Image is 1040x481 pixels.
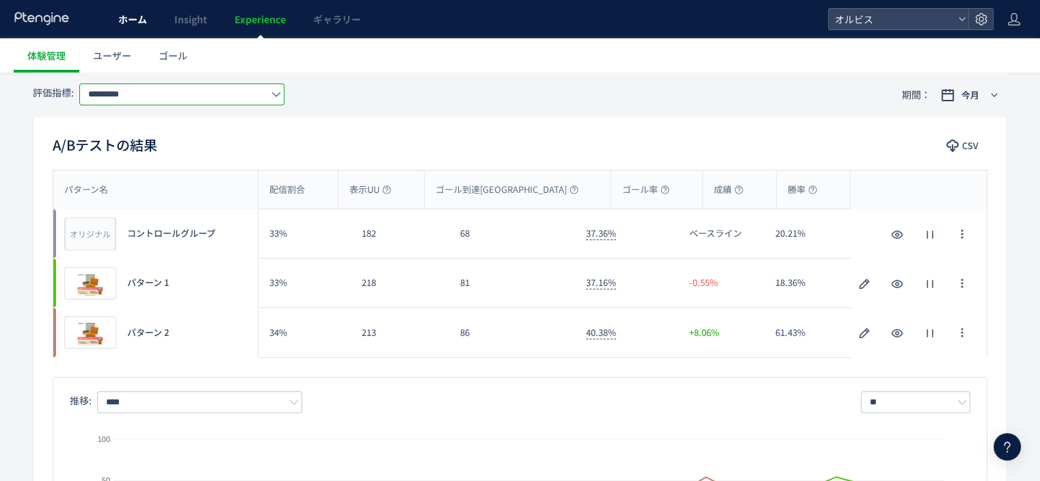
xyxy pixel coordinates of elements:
div: 61.43% [764,308,851,357]
span: 成績 [714,183,743,196]
img: 1132b7a5d0bb1f7892e0f96aaedbfb2c1755077051745.jpeg [65,268,116,299]
div: 182 [351,209,449,258]
span: 体験管理 [27,49,66,62]
h2: A/Bテストの結果 [53,134,157,156]
span: ホーム [118,12,147,26]
text: 100 [98,435,110,443]
span: Experience [235,12,286,26]
div: 18.36% [764,259,851,307]
div: 213 [351,308,449,357]
button: CSV [939,135,987,157]
div: 33% [258,259,351,307]
div: 68 [449,209,574,258]
span: 37.16% [586,276,616,289]
span: -0.55% [689,276,718,289]
span: ゴール [159,49,187,62]
div: 81 [449,259,574,307]
span: 配信割合 [269,183,305,196]
div: 218 [351,259,449,307]
span: 期間： [902,83,931,106]
span: パターン 1 [127,276,169,289]
span: ユーザー [93,49,131,62]
span: オルビス [831,9,952,29]
div: オリジナル [65,218,116,250]
span: 評価指標: [33,86,74,99]
span: 今月 [961,88,979,102]
span: 推移: [70,393,92,407]
span: パターン名 [64,183,108,196]
div: 34% [258,308,351,357]
span: ベースライン [689,227,742,240]
div: 20.21% [764,209,851,258]
span: 勝率 [788,183,817,196]
div: 33% [258,209,351,258]
span: ゴール率 [622,183,669,196]
span: Insight [174,12,207,26]
span: 37.36% [586,226,616,240]
button: 今月 [932,84,1007,106]
img: 1132b7a5d0bb1f7892e0f96aaedbfb2c1755077051707.jpeg [65,317,116,348]
span: CSV [962,135,978,157]
span: 表示UU [349,183,391,196]
span: 40.38% [586,326,616,339]
span: +8.06% [689,326,719,339]
span: ギャラリー [313,12,361,26]
span: パターン 2 [127,326,169,339]
div: 86 [449,308,574,357]
span: コントロールグループ [127,227,215,240]
span: ゴール到達[GEOGRAPHIC_DATA] [436,183,578,196]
